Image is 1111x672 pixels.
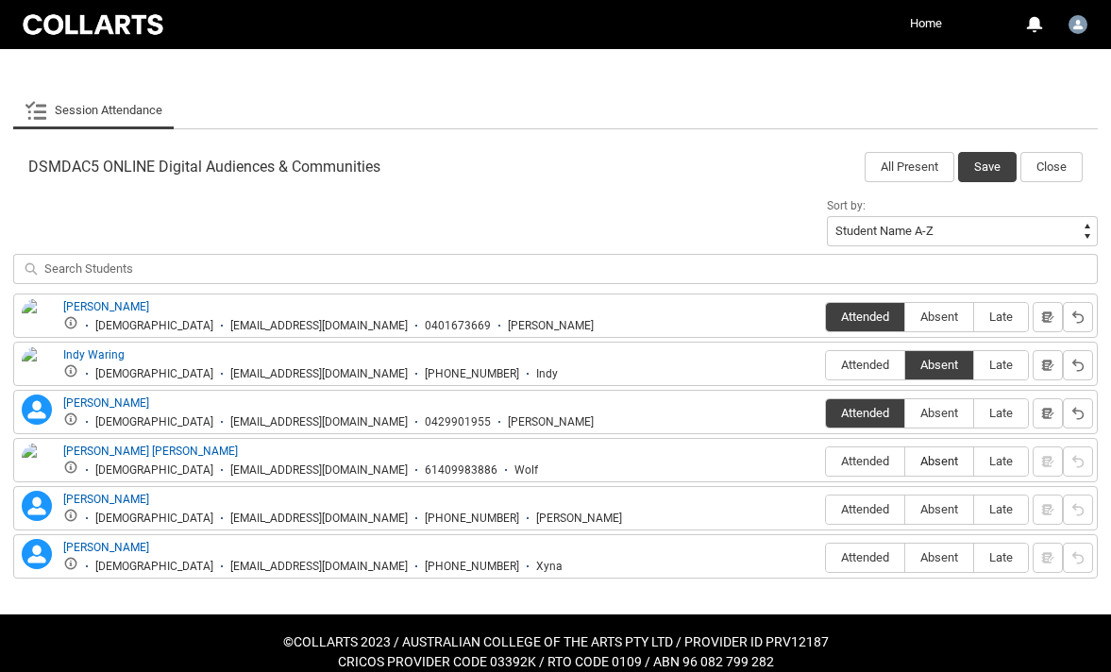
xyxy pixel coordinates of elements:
[95,560,213,574] div: [DEMOGRAPHIC_DATA]
[865,152,954,182] button: All Present
[22,346,52,388] img: Indy Waring
[974,550,1028,564] span: Late
[1033,302,1063,332] button: Notes
[536,560,563,574] div: Xyna
[974,502,1028,516] span: Late
[826,502,904,516] span: Attended
[508,319,594,333] div: [PERSON_NAME]
[425,415,491,429] div: 0429901955
[230,367,408,381] div: [EMAIL_ADDRESS][DOMAIN_NAME]
[63,493,149,506] a: [PERSON_NAME]
[63,300,149,313] a: [PERSON_NAME]
[95,512,213,526] div: [DEMOGRAPHIC_DATA]
[536,512,622,526] div: [PERSON_NAME]
[826,406,904,420] span: Attended
[63,445,238,458] a: [PERSON_NAME] [PERSON_NAME]
[536,367,558,381] div: Indy
[95,415,213,429] div: [DEMOGRAPHIC_DATA]
[22,298,52,340] img: Elise Hutchison
[13,254,1098,284] input: Search Students
[22,491,52,521] lightning-icon: Tatum Mortimer
[425,367,519,381] div: [PHONE_NUMBER]
[230,512,408,526] div: [EMAIL_ADDRESS][DOMAIN_NAME]
[958,152,1017,182] button: Save
[1063,495,1093,525] button: Reset
[974,310,1028,324] span: Late
[28,158,380,176] span: DSMDAC5 ONLINE Digital Audiences & Communities
[230,319,408,333] div: [EMAIL_ADDRESS][DOMAIN_NAME]
[425,512,519,526] div: [PHONE_NUMBER]
[905,9,947,38] a: Home
[230,560,408,574] div: [EMAIL_ADDRESS][DOMAIN_NAME]
[63,348,125,361] a: Indy Waring
[1069,15,1087,34] img: Georgia.Enright
[508,415,594,429] div: [PERSON_NAME]
[22,395,52,425] lightning-icon: Kaitlin Topliff
[22,539,52,569] lightning-icon: Xyna Phan
[25,92,162,129] a: Session Attendance
[230,463,408,478] div: [EMAIL_ADDRESS][DOMAIN_NAME]
[95,367,213,381] div: [DEMOGRAPHIC_DATA]
[22,443,52,497] img: Nicole Ashley Young
[905,310,973,324] span: Absent
[95,319,213,333] div: [DEMOGRAPHIC_DATA]
[974,358,1028,372] span: Late
[425,319,491,333] div: 0401673669
[974,406,1028,420] span: Late
[63,396,149,410] a: [PERSON_NAME]
[826,310,904,324] span: Attended
[826,358,904,372] span: Attended
[1063,350,1093,380] button: Reset
[425,463,497,478] div: 61409983886
[95,463,213,478] div: [DEMOGRAPHIC_DATA]
[827,199,866,212] span: Sort by:
[230,415,408,429] div: [EMAIL_ADDRESS][DOMAIN_NAME]
[1064,8,1092,38] button: User Profile Georgia.Enright
[425,560,519,574] div: [PHONE_NUMBER]
[1020,152,1083,182] button: Close
[1063,398,1093,428] button: Reset
[13,92,174,129] li: Session Attendance
[905,406,973,420] span: Absent
[974,454,1028,468] span: Late
[1033,398,1063,428] button: Notes
[905,358,973,372] span: Absent
[514,463,538,478] div: Wolf
[1063,543,1093,573] button: Reset
[1033,350,1063,380] button: Notes
[905,454,973,468] span: Absent
[905,550,973,564] span: Absent
[63,541,149,554] a: [PERSON_NAME]
[905,502,973,516] span: Absent
[1063,302,1093,332] button: Reset
[826,454,904,468] span: Attended
[826,550,904,564] span: Attended
[1063,446,1093,477] button: Reset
